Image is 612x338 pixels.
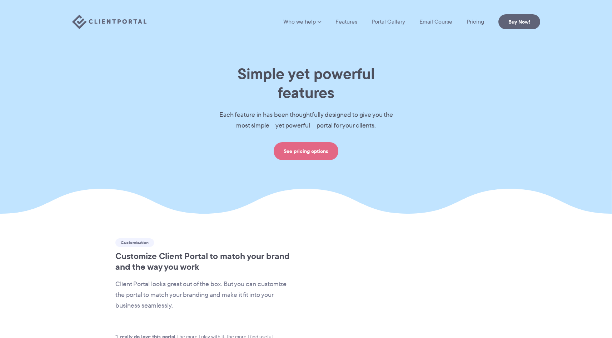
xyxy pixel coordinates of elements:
a: Buy Now! [498,14,540,29]
h1: Simple yet powerful features [208,64,404,102]
a: See pricing options [274,142,338,160]
p: Each feature in has been thoughtfully designed to give you the most simple – yet powerful – porta... [208,110,404,131]
a: Portal Gallery [372,19,405,25]
a: Features [335,19,357,25]
a: Who we help [283,19,321,25]
h2: Customize Client Portal to match your brand and the way you work [115,251,296,272]
span: Customization [115,238,154,247]
p: Client Portal looks great out of the box. But you can customize the portal to match your branding... [115,279,296,311]
a: Pricing [467,19,484,25]
a: Email Course [419,19,452,25]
